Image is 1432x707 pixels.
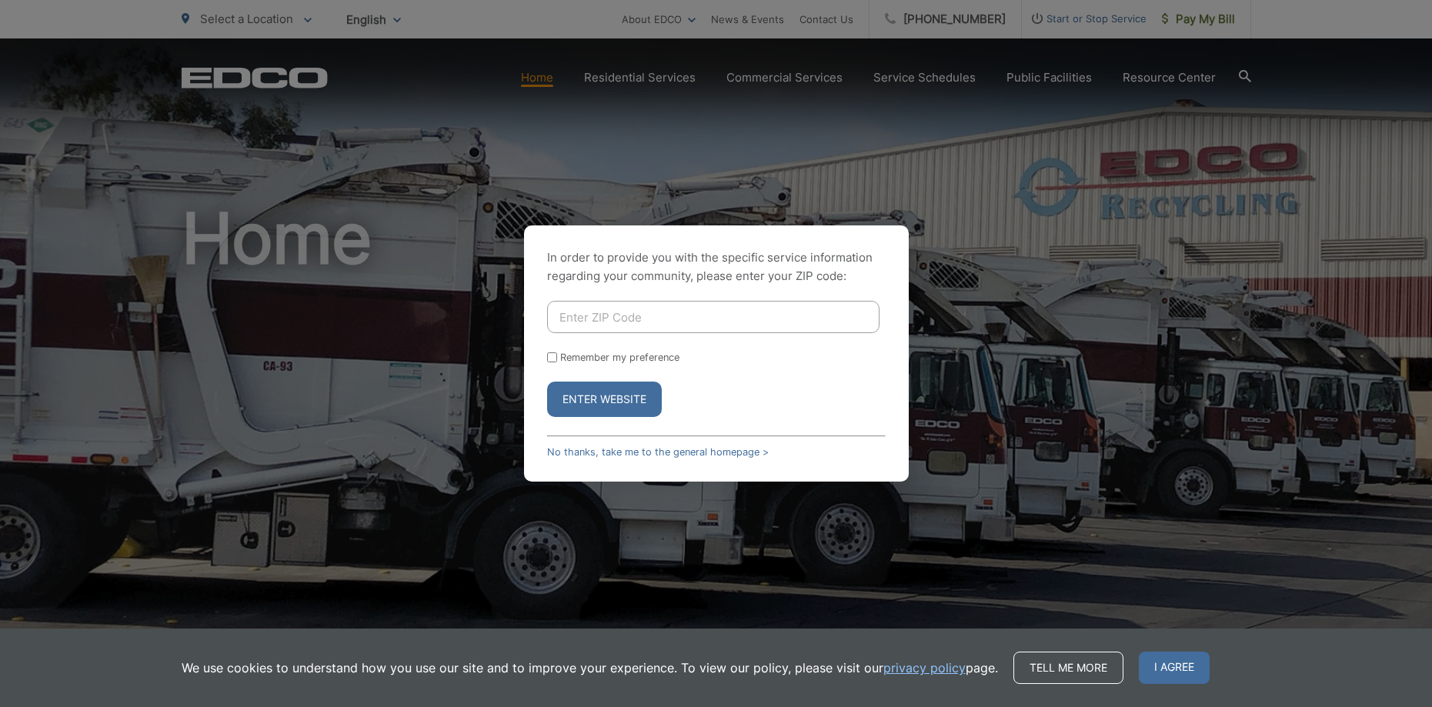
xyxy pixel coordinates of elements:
input: Enter ZIP Code [547,301,880,333]
a: No thanks, take me to the general homepage > [547,446,769,458]
label: Remember my preference [560,352,679,363]
p: We use cookies to understand how you use our site and to improve your experience. To view our pol... [182,659,998,677]
p: In order to provide you with the specific service information regarding your community, please en... [547,248,886,285]
span: I agree [1139,652,1210,684]
button: Enter Website [547,382,662,417]
a: privacy policy [883,659,966,677]
a: Tell me more [1013,652,1123,684]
